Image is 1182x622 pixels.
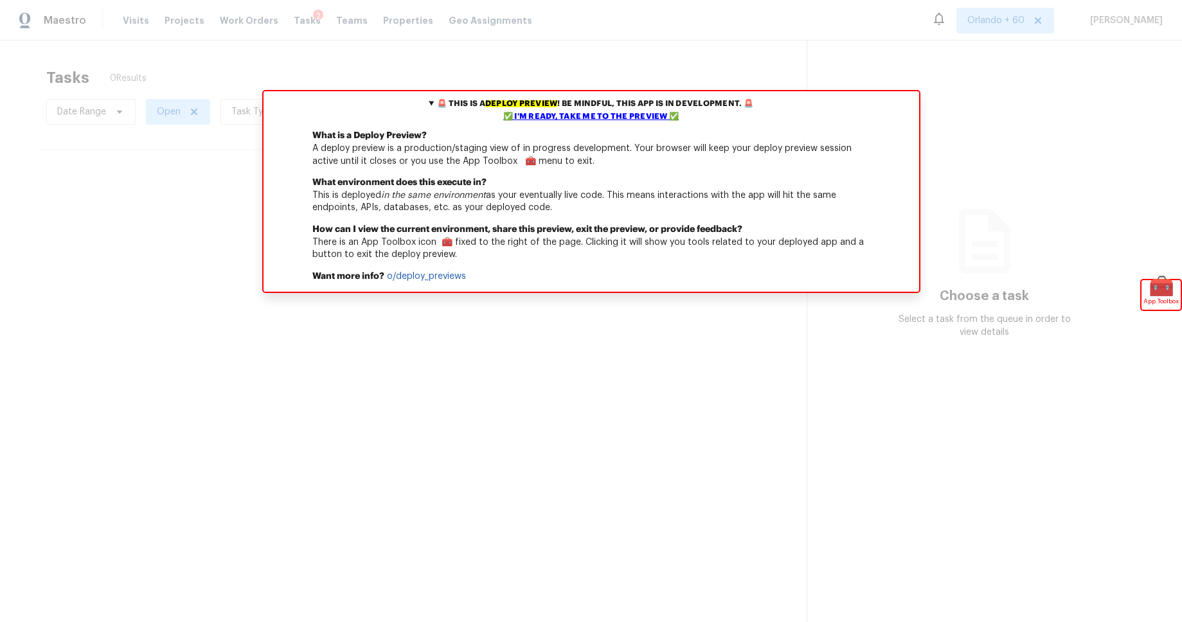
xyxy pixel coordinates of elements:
span: 0 Results [110,72,147,85]
span: Projects [165,14,204,27]
span: Work Orders [220,14,278,27]
p: There is an App Toolbox icon 🧰 fixed to the right of the page. Clicking it will show you tools re... [264,224,919,271]
span: Teams [336,14,368,27]
b: How can I view the current environment, share this preview, exit the preview, or provide feedback? [312,225,742,234]
span: Tasks [294,16,321,25]
span: Visits [123,14,149,27]
span: [PERSON_NAME] [1085,14,1163,27]
mark: deploy preview [485,100,557,107]
span: Open [157,105,181,118]
p: This is deployed as your eventually live code. This means interactions with the app will hit the ... [264,177,919,224]
a: o/deploy_previews [387,272,466,281]
div: 2 [313,10,323,22]
b: What is a Deploy Preview? [312,131,427,140]
span: 🧰 [1142,280,1181,293]
h2: Tasks [46,71,89,84]
span: Orlando + 60 [967,14,1025,27]
div: ✅ I'm ready, take me to the preview ✅ [267,111,916,123]
span: Task Type [231,105,274,118]
span: Date Range [57,105,106,118]
h3: Choose a task [940,290,1029,303]
b: What environment does this execute in? [312,178,487,187]
summary: 🚨 This is adeploy preview! Be mindful, this app is in development. 🚨✅ I'm ready, take me to the p... [264,91,919,130]
span: Properties [383,14,433,27]
div: Select a task from the queue in order to view details [896,313,1073,339]
span: Maestro [44,14,86,27]
span: App Toolbox [1143,295,1179,308]
p: A deploy preview is a production/staging view of in progress development. Your browser will keep ... [264,130,919,177]
em: in the same environment [381,191,486,200]
div: 🧰App Toolbox [1142,280,1181,310]
span: Geo Assignments [449,14,532,27]
b: Want more info? [312,272,384,281]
